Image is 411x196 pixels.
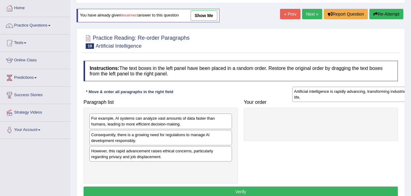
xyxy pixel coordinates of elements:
[0,104,70,119] a: Strategy Videos
[84,89,176,95] div: * Move & order all paragraphs in the right field
[0,69,70,85] a: Predictions
[84,100,238,105] h4: Paragraph list
[0,87,70,102] a: Success Stories
[302,9,322,19] a: Next »
[121,13,138,18] b: incorrect
[86,43,94,49] span: 19
[191,10,217,21] a: show me
[89,146,232,162] div: However, this rapid advancement raises ethical concerns, particularly regarding privacy and job d...
[84,61,398,81] h4: The text boxes in the left panel have been placed in a random order. Restore the original order b...
[324,9,368,19] button: Report Question
[0,122,70,137] a: Your Account
[0,17,70,32] a: Practice Questions
[280,9,300,19] a: « Prev
[95,43,141,49] small: Artificial Intelligence
[89,114,232,129] div: For example, Al systems can analyze vast amounts of data faster than humans, leading to more effi...
[0,52,70,67] a: Online Class
[89,130,232,145] div: Consequently, there is a growing need for regulations to manage Al development responsibly.
[77,9,219,22] div: You have already given answer to this question
[90,66,119,71] b: Instructions:
[369,9,403,19] button: Re-Attempt
[84,34,189,49] h2: Practice Reading: Re-order Paragraphs
[244,100,398,105] h4: Your order
[0,34,70,50] a: Tests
